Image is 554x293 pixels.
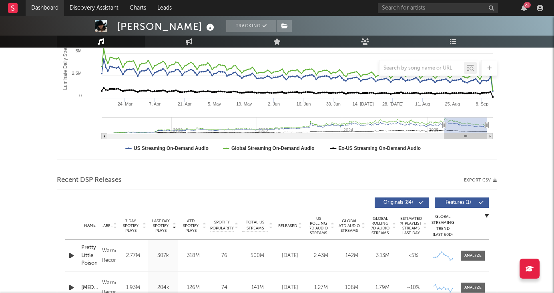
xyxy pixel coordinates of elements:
[236,102,252,106] text: 19. May
[57,175,122,185] span: Recent DSP Releases
[338,284,365,292] div: 106M
[120,284,146,292] div: 1.93M
[210,284,238,292] div: 74
[76,48,82,53] text: 5M
[278,223,297,228] span: Released
[210,219,234,231] span: Spotify Popularity
[378,3,498,13] input: Search for artists
[307,216,329,235] span: US Rolling 7D Audio Streams
[445,102,460,106] text: 25. Aug
[338,252,365,260] div: 142M
[307,252,334,260] div: 2.43M
[102,246,116,265] div: Warner Records
[81,284,98,292] a: [MEDICAL_DATA]
[369,216,391,235] span: Global Rolling 7D Audio Streams
[382,102,403,106] text: 28. [DATE]
[326,102,341,106] text: 30. Jun
[134,146,209,151] text: US Streaming On-Demand Audio
[375,197,429,208] button: Originals(84)
[242,219,268,231] span: Total US Streams
[464,178,497,183] button: Export CSV
[277,284,303,292] div: [DATE]
[268,102,280,106] text: 2. Jun
[379,65,464,72] input: Search by song name or URL
[242,252,273,260] div: 500M
[369,284,396,292] div: 1.79M
[415,102,430,106] text: 11. Aug
[339,146,421,151] text: Ex-US Streaming On-Demand Audio
[180,252,206,260] div: 318M
[149,102,161,106] text: 7. Apr
[400,284,427,292] div: ~ 10 %
[338,219,360,233] span: Global ATD Audio Streams
[231,146,315,151] text: Global Streaming On-Demand Audio
[521,5,527,11] button: 22
[117,20,216,33] div: [PERSON_NAME]
[277,252,303,260] div: [DATE]
[400,216,422,235] span: Estimated % Playlist Streams Last Day
[150,219,171,233] span: Last Day Spotify Plays
[81,223,98,229] div: Name
[400,252,427,260] div: <5%
[180,284,206,292] div: 126M
[210,252,238,260] div: 76
[431,214,455,238] div: Global Streaming Trend (Last 60D)
[79,93,82,98] text: 0
[524,2,531,8] div: 22
[101,223,112,228] span: Label
[435,197,489,208] button: Features(1)
[120,252,146,260] div: 2.77M
[150,252,176,260] div: 307k
[178,102,192,106] text: 21. Apr
[242,284,273,292] div: 141M
[180,219,201,233] span: ATD Spotify Plays
[208,102,221,106] text: 5. May
[120,219,141,233] span: 7 Day Spotify Plays
[62,39,68,90] text: Luminate Daily Streams
[150,284,176,292] div: 204k
[353,102,374,106] text: 14. [DATE]
[81,244,98,267] a: Pretty Little Poison
[440,200,477,205] span: Features ( 1 )
[307,284,334,292] div: 1.27M
[369,252,396,260] div: 3.13M
[380,200,417,205] span: Originals ( 84 )
[118,102,133,106] text: 24. Mar
[476,102,489,106] text: 8. Sep
[296,102,311,106] text: 16. Jun
[226,20,276,32] button: Tracking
